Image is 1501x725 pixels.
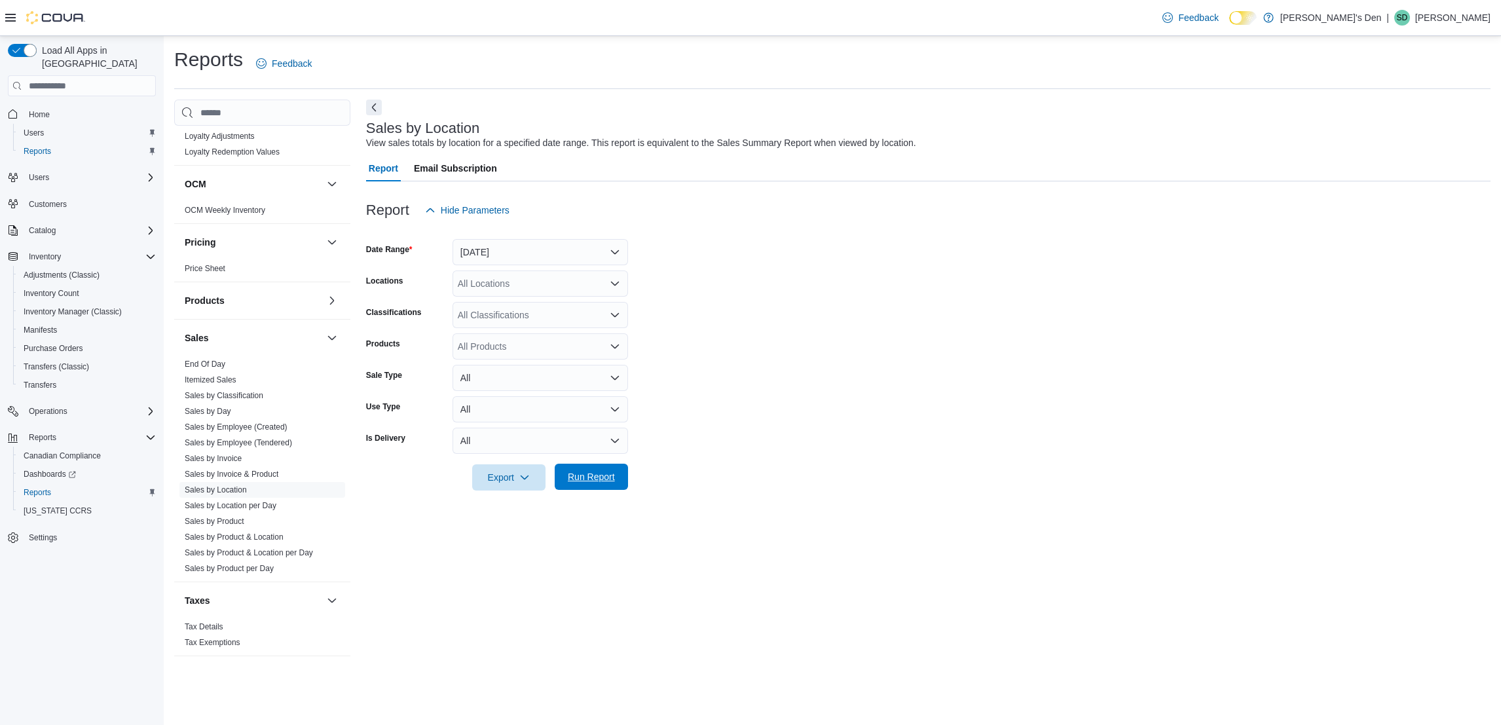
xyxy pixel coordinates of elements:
div: Loyalty [174,128,350,165]
button: Manifests [13,321,161,339]
div: View sales totals by location for a specified date range. This report is equivalent to the Sales ... [366,136,916,150]
span: Inventory Count [24,288,79,299]
span: Customers [29,199,67,210]
button: Open list of options [610,341,620,352]
span: Report [369,155,398,181]
span: Inventory [24,249,156,265]
a: Users [18,125,49,141]
h1: Reports [174,46,243,73]
button: All [453,365,628,391]
a: Sales by Product & Location [185,532,284,542]
button: All [453,428,628,454]
span: Catalog [29,225,56,236]
span: Email Subscription [414,155,497,181]
button: Canadian Compliance [13,447,161,465]
a: Sales by Product [185,517,244,526]
span: Operations [24,403,156,419]
a: Sales by Product & Location per Day [185,548,313,557]
span: Sales by Invoice & Product [185,469,278,479]
label: Sale Type [366,370,402,381]
button: Transfers (Classic) [13,358,161,376]
h3: Pricing [185,236,215,249]
button: Purchase Orders [13,339,161,358]
span: Canadian Compliance [18,448,156,464]
button: Reports [13,483,161,502]
span: Tax Details [185,622,223,632]
button: [DATE] [453,239,628,265]
span: Users [29,172,49,183]
button: Next [366,100,382,115]
a: Sales by Employee (Tendered) [185,438,292,447]
a: Itemized Sales [185,375,236,384]
span: Inventory Manager (Classic) [18,304,156,320]
button: Catalog [3,221,161,240]
a: Dashboards [13,465,161,483]
span: Reports [24,430,156,445]
span: Home [24,105,156,122]
span: Operations [29,406,67,417]
span: Dashboards [18,466,156,482]
span: Users [24,128,44,138]
button: Operations [24,403,73,419]
a: Sales by Invoice & Product [185,470,278,479]
h3: Taxes [185,594,210,607]
span: Reports [24,146,51,157]
span: Transfers (Classic) [18,359,156,375]
button: Inventory Count [13,284,161,303]
a: Sales by Location per Day [185,501,276,510]
button: Products [185,294,322,307]
a: Sales by Day [185,407,231,416]
span: Inventory Count [18,286,156,301]
a: Reports [18,485,56,500]
a: Sales by Employee (Created) [185,422,287,432]
span: Sales by Product per Day [185,563,274,574]
a: Sales by Invoice [185,454,242,463]
a: Home [24,107,55,122]
button: OCM [185,177,322,191]
button: Pricing [185,236,322,249]
span: Settings [24,529,156,546]
a: Sales by Product per Day [185,564,274,573]
button: Run Report [555,464,628,490]
a: Inventory Manager (Classic) [18,304,127,320]
button: Pricing [324,234,340,250]
span: Transfers (Classic) [24,362,89,372]
span: OCM Weekly Inventory [185,205,265,215]
button: [US_STATE] CCRS [13,502,161,520]
span: Export [480,464,538,491]
button: Open list of options [610,278,620,289]
a: OCM Weekly Inventory [185,206,265,215]
span: Feedback [1178,11,1218,24]
span: Reports [29,432,56,443]
span: Adjustments (Classic) [24,270,100,280]
label: Date Range [366,244,413,255]
label: Use Type [366,401,400,412]
a: Feedback [251,50,317,77]
button: Transfers [13,376,161,394]
span: Adjustments (Classic) [18,267,156,283]
span: Sales by Classification [185,390,263,401]
a: Loyalty Adjustments [185,132,255,141]
span: Itemized Sales [185,375,236,385]
span: Purchase Orders [18,341,156,356]
a: [US_STATE] CCRS [18,503,97,519]
p: | [1386,10,1389,26]
span: Sales by Invoice [185,453,242,464]
button: Reports [13,142,161,160]
span: Users [24,170,156,185]
a: Dashboards [18,466,81,482]
span: Loyalty Adjustments [185,131,255,141]
h3: Sales by Location [366,121,480,136]
button: Open list of options [610,310,620,320]
a: Manifests [18,322,62,338]
nav: Complex example [8,99,156,581]
button: All [453,396,628,422]
button: Users [24,170,54,185]
a: Adjustments (Classic) [18,267,105,283]
p: [PERSON_NAME] [1415,10,1491,26]
button: Inventory [3,248,161,266]
span: Home [29,109,50,120]
a: Feedback [1157,5,1223,31]
div: Pricing [174,261,350,282]
span: Loyalty Redemption Values [185,147,280,157]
